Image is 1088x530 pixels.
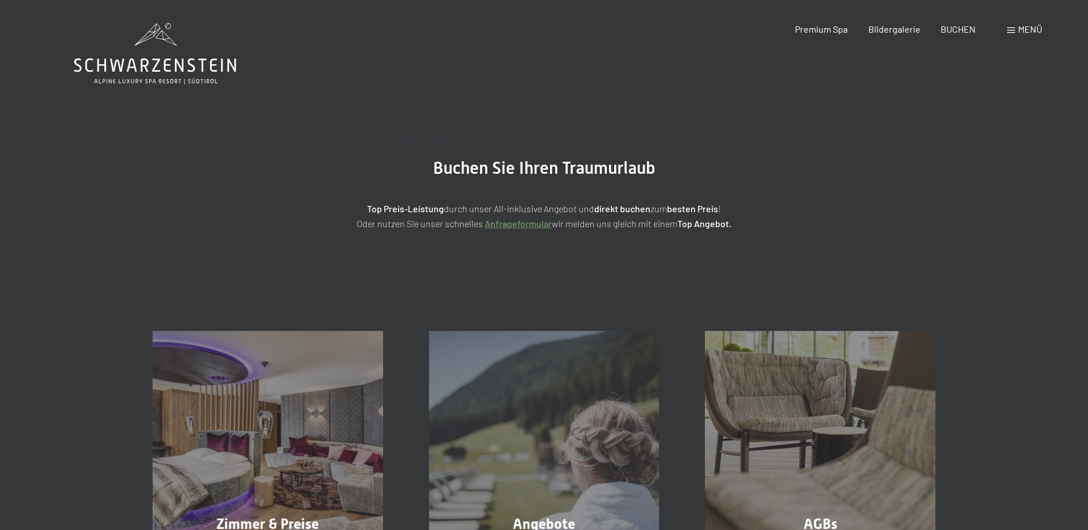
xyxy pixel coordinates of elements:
[667,203,718,214] strong: besten Preis
[367,203,444,214] strong: Top Preis-Leistung
[594,203,650,214] strong: direkt buchen
[485,218,552,229] a: Anfrageformular
[433,158,656,178] span: Buchen Sie Ihren Traumurlaub
[1018,24,1042,34] span: Menü
[941,24,976,34] a: BUCHEN
[258,201,831,231] p: durch unser All-inklusive Angebot und zum ! Oder nutzen Sie unser schnelles wir melden uns gleich...
[795,24,848,34] a: Premium Spa
[677,218,731,229] strong: Top Angebot.
[868,24,921,34] a: Bildergalerie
